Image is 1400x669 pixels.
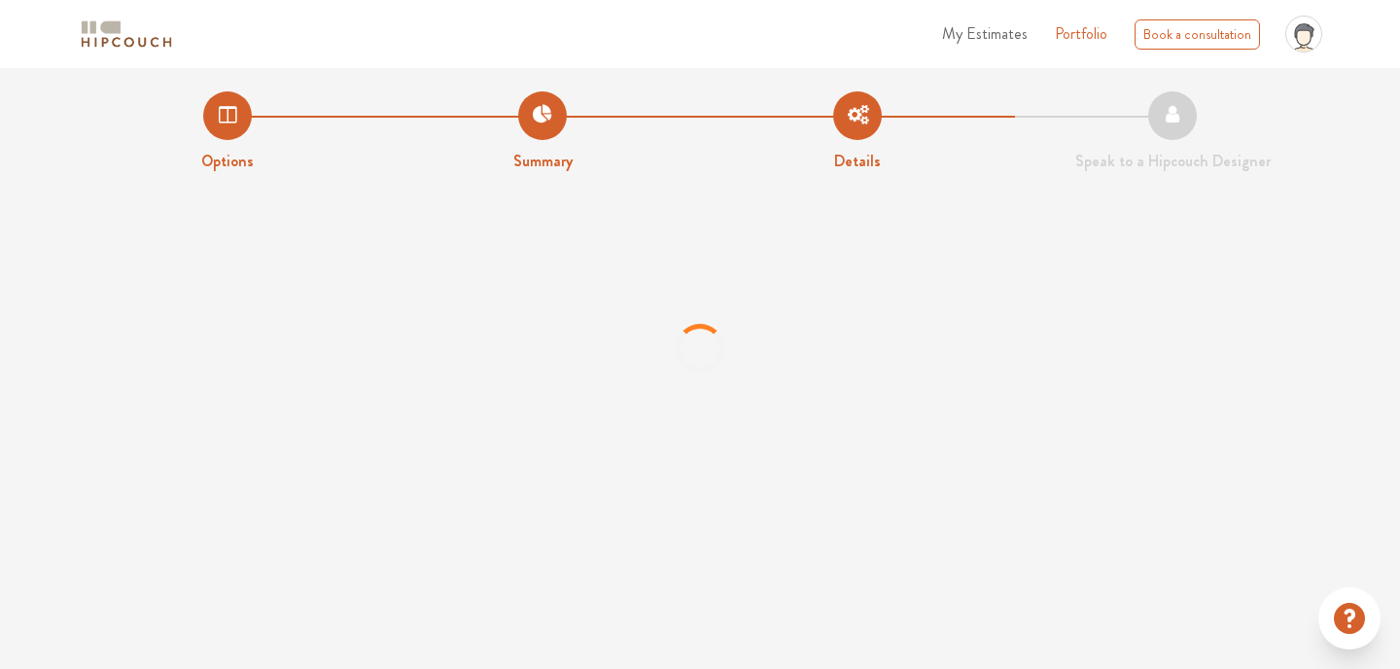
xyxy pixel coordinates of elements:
strong: Options [201,150,254,172]
div: Book a consultation [1135,19,1260,50]
a: Portfolio [1055,22,1107,46]
span: logo-horizontal.svg [78,13,175,56]
strong: Speak to a Hipcouch Designer [1075,150,1271,172]
span: My Estimates [942,22,1028,45]
strong: Summary [513,150,573,172]
img: logo-horizontal.svg [78,18,175,52]
strong: Details [834,150,881,172]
